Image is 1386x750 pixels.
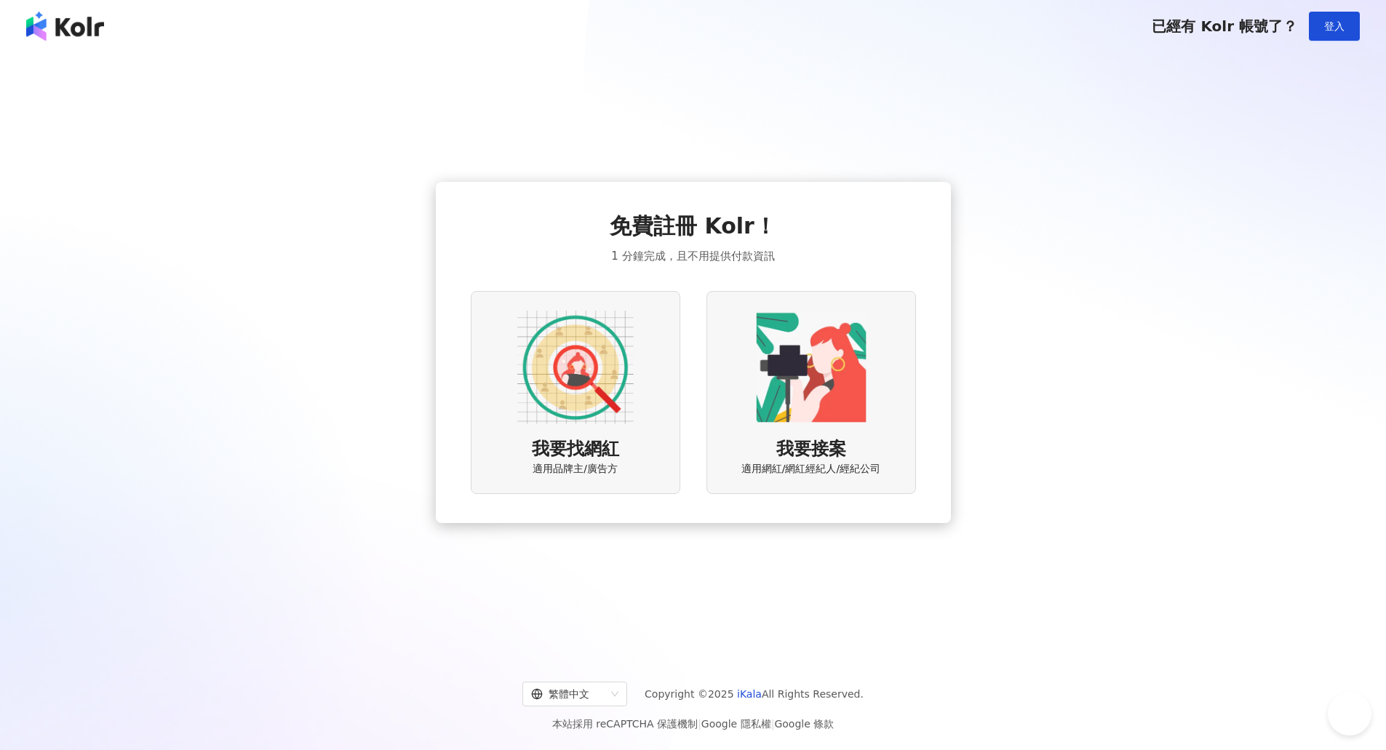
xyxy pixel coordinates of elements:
img: logo [26,12,104,41]
a: Google 隱私權 [701,718,771,730]
iframe: Help Scout Beacon - Open [1328,692,1371,735]
span: 免費註冊 Kolr！ [610,211,776,242]
img: AD identity option [517,309,634,426]
div: 繁體中文 [531,682,605,706]
button: 登入 [1309,12,1360,41]
img: KOL identity option [753,309,869,426]
span: | [771,718,775,730]
span: 我要找網紅 [532,437,619,462]
span: 已經有 Kolr 帳號了？ [1152,17,1297,35]
span: 適用網紅/網紅經紀人/經紀公司 [741,462,880,476]
span: 登入 [1324,20,1345,32]
a: iKala [737,688,762,700]
span: 1 分鐘完成，且不用提供付款資訊 [611,247,774,265]
span: 本站採用 reCAPTCHA 保護機制 [552,715,834,733]
span: | [698,718,701,730]
span: 我要接案 [776,437,846,462]
span: 適用品牌主/廣告方 [533,462,618,476]
span: Copyright © 2025 All Rights Reserved. [645,685,864,703]
a: Google 條款 [774,718,834,730]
